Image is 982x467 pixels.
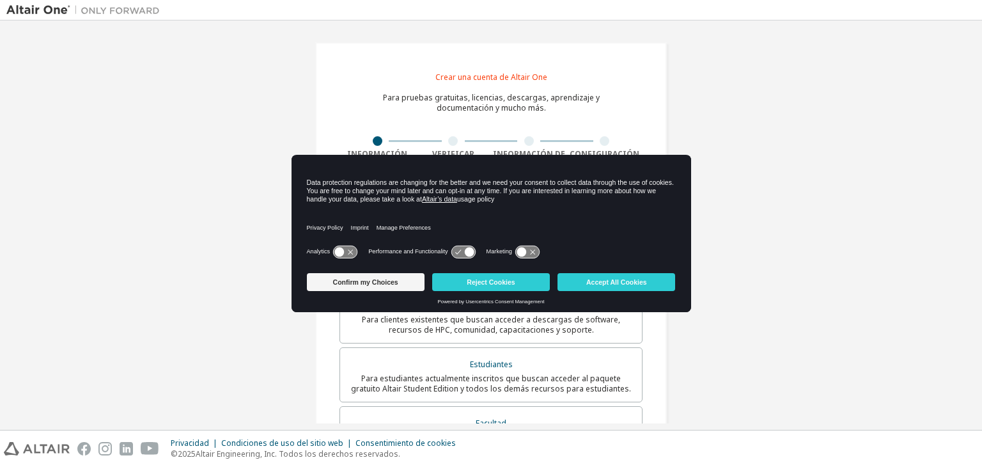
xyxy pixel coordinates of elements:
font: Condiciones de uso del sitio web [221,438,343,448]
font: Verificar correo electrónico [425,148,481,180]
img: Altair Uno [6,4,166,17]
img: youtube.svg [141,442,159,455]
font: Para estudiantes actualmente inscritos que buscan acceder al paquete gratuito Altair Student Edit... [351,373,631,394]
img: linkedin.svg [120,442,133,455]
font: Para clientes existentes que buscan acceder a descargas de software, recursos de HPC, comunidad, ... [362,314,620,335]
font: Crear una cuenta de Altair One [435,72,547,83]
font: Consentimiento de cookies [355,438,456,448]
font: Facultad [476,418,506,429]
font: 2025 [178,448,196,459]
font: documentación y mucho más. [437,102,546,113]
img: facebook.svg [77,442,91,455]
font: Estudiantes [470,359,513,370]
img: instagram.svg [98,442,112,455]
font: Para pruebas gratuitas, licencias, descargas, aprendizaje y [383,92,600,103]
font: Información de la cuenta [493,148,565,170]
font: © [171,448,178,459]
font: Altair Engineering, Inc. Todos los derechos reservados. [196,448,400,459]
font: Privacidad [171,438,209,448]
img: altair_logo.svg [4,442,70,455]
font: Configuración de seguridad [570,148,639,170]
font: Información personal [347,148,407,170]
